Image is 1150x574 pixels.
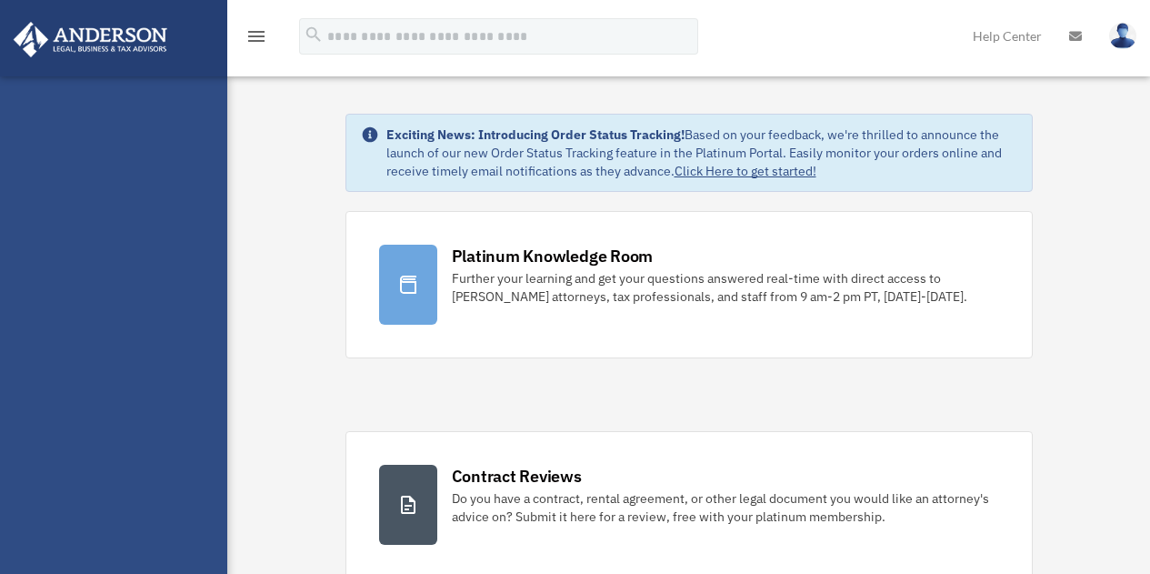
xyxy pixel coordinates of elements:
strong: Exciting News: Introducing Order Status Tracking! [386,126,685,143]
div: Platinum Knowledge Room [452,245,654,267]
div: Contract Reviews [452,465,582,488]
img: Anderson Advisors Platinum Portal [8,22,173,57]
img: User Pic [1109,23,1136,49]
div: Based on your feedback, we're thrilled to announce the launch of our new Order Status Tracking fe... [386,126,1017,180]
a: Click Here to get started! [675,163,816,179]
a: Platinum Knowledge Room Further your learning and get your questions answered real-time with dire... [345,211,1033,358]
i: search [304,25,324,45]
div: Further your learning and get your questions answered real-time with direct access to [PERSON_NAM... [452,269,999,306]
a: menu [245,32,267,47]
div: Do you have a contract, rental agreement, or other legal document you would like an attorney's ad... [452,489,999,526]
i: menu [245,25,267,47]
